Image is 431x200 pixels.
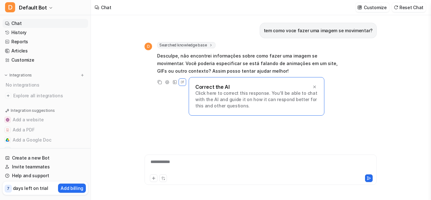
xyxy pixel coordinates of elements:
[6,118,9,122] img: Add a website
[3,135,88,145] button: Add a Google DocAdd a Google Doc
[3,115,88,125] button: Add a websiteAdd a website
[19,3,47,12] span: Default Bot
[3,171,88,180] a: Help and support
[61,185,83,191] p: Add billing
[3,125,88,135] button: Add a PDFAdd a PDF
[3,145,88,155] button: Add to ZendeskAdd to Zendesk
[5,93,11,99] img: explore all integrations
[5,2,15,12] span: D
[13,91,86,101] span: Explore all integrations
[3,154,88,162] a: Create a new Bot
[3,46,88,55] a: Articles
[157,42,215,48] span: Searched knowledge base
[364,4,387,11] p: Customize
[6,138,9,142] img: Add a Google Doc
[3,162,88,171] a: Invite teammates
[4,73,8,77] img: expand menu
[11,108,55,113] p: Integration suggestions
[264,27,373,34] p: tem como voce fazer uma imagem se movimentar?
[3,91,88,100] a: Explore all integrations
[3,56,88,64] a: Customize
[80,73,85,77] img: menu_add.svg
[394,5,398,10] img: reset
[9,73,32,78] p: Integrations
[13,185,48,191] p: days left on trial
[195,90,318,109] p: Click here to correct this response. You'll be able to chat with the AI and guide it on how it ca...
[3,19,88,28] a: Chat
[392,3,426,12] button: Reset Chat
[101,4,111,11] div: Chat
[195,84,229,90] p: Correct the AI
[7,186,9,191] p: 7
[356,3,389,12] button: Customize
[58,184,86,193] button: Add billing
[3,37,88,46] a: Reports
[4,80,88,90] div: No integrations
[3,28,88,37] a: History
[145,43,152,50] span: D
[3,72,34,78] button: Integrations
[6,128,9,132] img: Add a PDF
[357,5,362,10] img: customize
[157,52,342,75] p: Desculpe, não encontrei informações sobre como fazer uma imagem se movimentar. Você poderia espec...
